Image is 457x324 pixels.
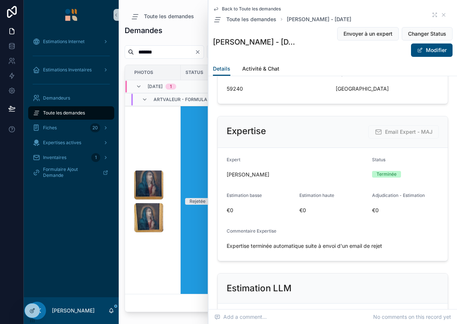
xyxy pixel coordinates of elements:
span: Envoyer à un expert [343,30,392,38]
span: Expert [227,157,240,162]
div: Terminée [377,171,397,178]
span: Toute les demandes [144,13,194,20]
button: Modifier [411,43,453,57]
a: Toute les demandes [213,15,276,24]
span: Estimations Internet [43,39,85,45]
h2: Estimation LLM [227,282,292,294]
button: Changer Status [402,27,453,40]
button: Select Button [207,45,244,59]
p: [PERSON_NAME] [52,307,95,314]
span: Inventaires [43,155,66,161]
div: Rejetée [190,198,206,205]
span: No comments on this record yet [373,313,451,321]
a: Formulaire Ajout Demande [28,166,114,179]
span: Details [213,65,230,72]
span: Status [185,69,203,75]
a: Estimations Inventaires [28,63,114,77]
span: Fiches [43,125,57,131]
h1: Demandes [125,25,162,36]
span: Adjudication - Estimation [372,192,425,198]
span: Toute les demandes [43,110,85,116]
a: [PERSON_NAME] - [DATE] [287,16,351,23]
span: Photos [134,69,153,75]
div: 1 [91,153,100,162]
a: Fiches20 [28,121,114,135]
a: Toute les demandes [28,106,114,120]
a: Rejetée [185,198,232,205]
span: Formulaire Ajout Demande [43,166,97,178]
span: Back to Toute les demandes [222,6,281,12]
a: Back to Toute les demandes [213,6,281,12]
span: Estimations Inventaires [43,67,92,73]
img: App logo [65,9,77,21]
span: Estimation basse [227,192,262,198]
span: Artvaleur - Formulaire [154,97,214,103]
span: [GEOGRAPHIC_DATA] [336,85,439,93]
span: 59240 [227,85,330,93]
a: Expertises actives [28,136,114,149]
div: 20 [90,123,100,132]
span: €0 [299,207,366,214]
h1: [PERSON_NAME] - [DATE] [213,37,298,47]
div: scrollable content [24,30,119,189]
h2: Expertise [227,125,266,137]
a: Details [213,62,230,76]
span: [PERSON_NAME] [227,171,269,178]
div: 1 [170,84,172,90]
a: Activité & Chat [242,62,279,77]
a: Inventaires1 [28,151,114,164]
span: Expertise terminée automatique suite à envoi d'un email de rejet [227,242,439,250]
span: Demandeurs [43,95,70,101]
a: Demandeurs [28,91,114,105]
a: Toute les demandes [131,12,194,21]
span: €0 [227,207,293,214]
span: Estimation haute [299,192,334,198]
a: Estimations Internet [28,35,114,48]
span: Add a comment... [214,313,267,321]
button: Clear [195,49,204,55]
span: Commentaire Expertise [227,228,276,234]
button: Envoyer à un expert [337,27,399,40]
span: Changer Status [408,30,446,38]
span: [DATE] [148,84,162,90]
span: Activité & Chat [242,65,279,72]
span: €0 [372,207,439,214]
span: Status [372,157,385,162]
span: Expertises actives [43,140,81,146]
span: Toute les demandes [226,16,276,23]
